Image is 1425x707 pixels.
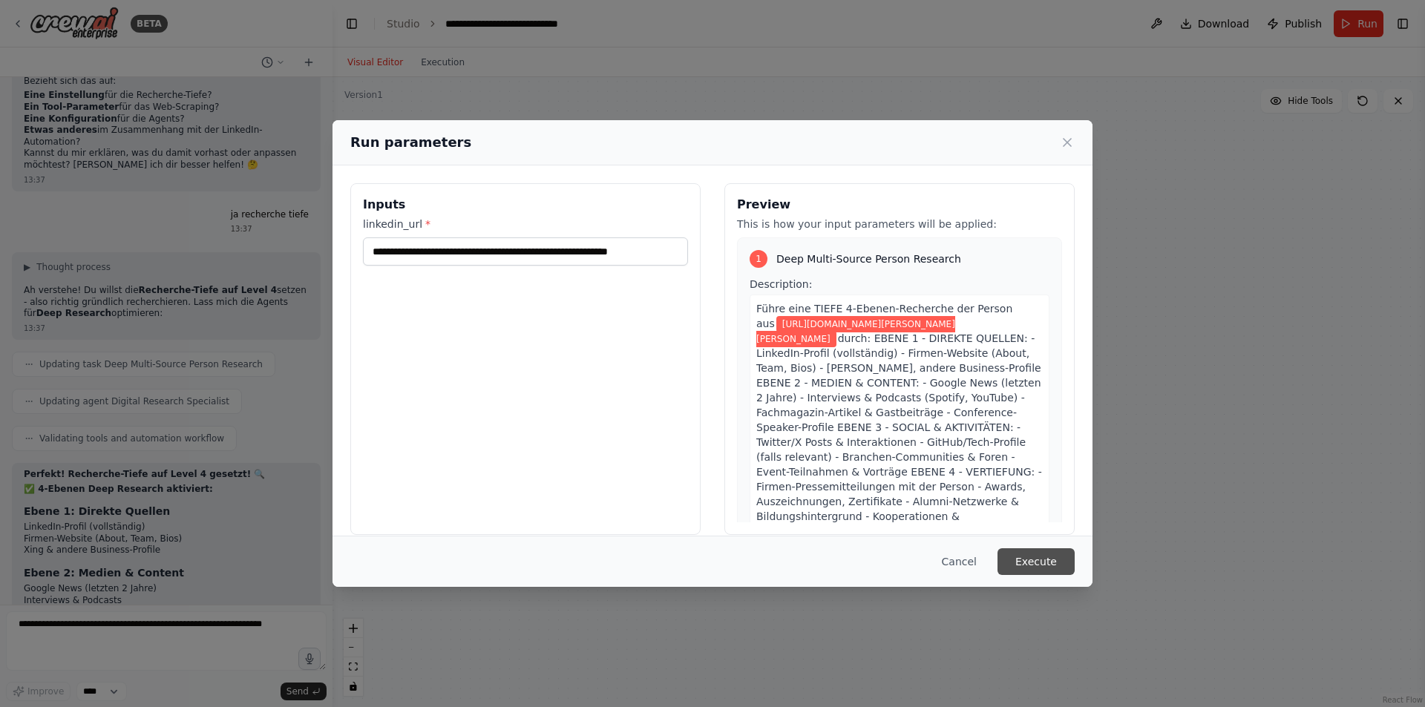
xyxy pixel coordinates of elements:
h3: Preview [737,196,1062,214]
button: Cancel [930,548,989,575]
h3: Inputs [363,196,688,214]
p: This is how your input parameters will be applied: [737,217,1062,231]
span: Führe eine TIEFE 4-Ebenen-Recherche der Person aus [756,303,1012,329]
div: 1 [750,250,767,268]
span: Deep Multi-Source Person Research [776,251,961,266]
label: linkedin_url [363,217,688,231]
span: Description: [750,278,812,290]
span: Variable: linkedin_url [756,316,955,347]
span: durch: EBENE 1 - DIREKTE QUELLEN: - LinkedIn-Profil (vollständig) - Firmen-Website (About, Team, ... [756,332,1042,596]
h2: Run parameters [350,132,471,153]
button: Execute [997,548,1075,575]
